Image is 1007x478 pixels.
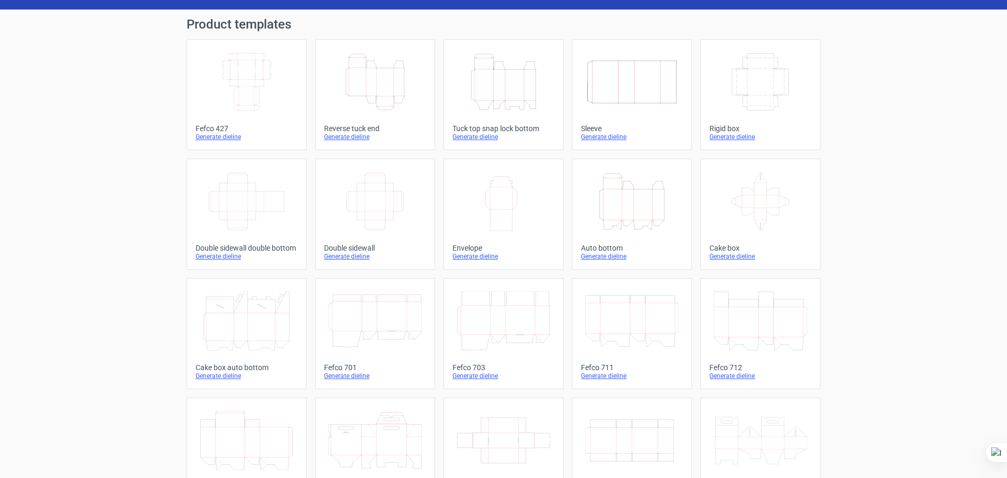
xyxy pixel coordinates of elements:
div: Fefco 711 [581,363,683,372]
div: Generate dieline [324,252,426,261]
a: Auto bottomGenerate dieline [572,159,692,270]
a: Reverse tuck endGenerate dieline [315,39,435,150]
div: Generate dieline [452,372,555,380]
div: Generate dieline [196,252,298,261]
a: Fefco 712Generate dieline [700,278,820,389]
div: Generate dieline [196,372,298,380]
div: Fefco 703 [452,363,555,372]
div: Tuck top snap lock bottom [452,124,555,133]
div: Generate dieline [709,252,811,261]
a: Double sidewallGenerate dieline [315,159,435,270]
div: Generate dieline [581,133,683,141]
div: Generate dieline [452,252,555,261]
div: Sleeve [581,124,683,133]
div: Fefco 427 [196,124,298,133]
div: Cake box [709,244,811,252]
div: Reverse tuck end [324,124,426,133]
a: EnvelopeGenerate dieline [444,159,563,270]
a: Rigid boxGenerate dieline [700,39,820,150]
div: Generate dieline [581,372,683,380]
div: Double sidewall [324,244,426,252]
a: Double sidewall double bottomGenerate dieline [187,159,307,270]
a: Fefco 711Generate dieline [572,278,692,389]
a: Cake boxGenerate dieline [700,159,820,270]
a: Cake box auto bottomGenerate dieline [187,278,307,389]
a: Fefco 427Generate dieline [187,39,307,150]
div: Generate dieline [324,133,426,141]
div: Envelope [452,244,555,252]
a: Fefco 701Generate dieline [315,278,435,389]
a: Fefco 703Generate dieline [444,278,563,389]
div: Generate dieline [581,252,683,261]
div: Generate dieline [709,372,811,380]
div: Fefco 701 [324,363,426,372]
div: Double sidewall double bottom [196,244,298,252]
h1: Product templates [187,18,821,31]
div: Cake box auto bottom [196,363,298,372]
div: Generate dieline [196,133,298,141]
div: Generate dieline [452,133,555,141]
div: Rigid box [709,124,811,133]
a: SleeveGenerate dieline [572,39,692,150]
div: Generate dieline [324,372,426,380]
div: Generate dieline [709,133,811,141]
div: Fefco 712 [709,363,811,372]
div: Auto bottom [581,244,683,252]
a: Tuck top snap lock bottomGenerate dieline [444,39,563,150]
